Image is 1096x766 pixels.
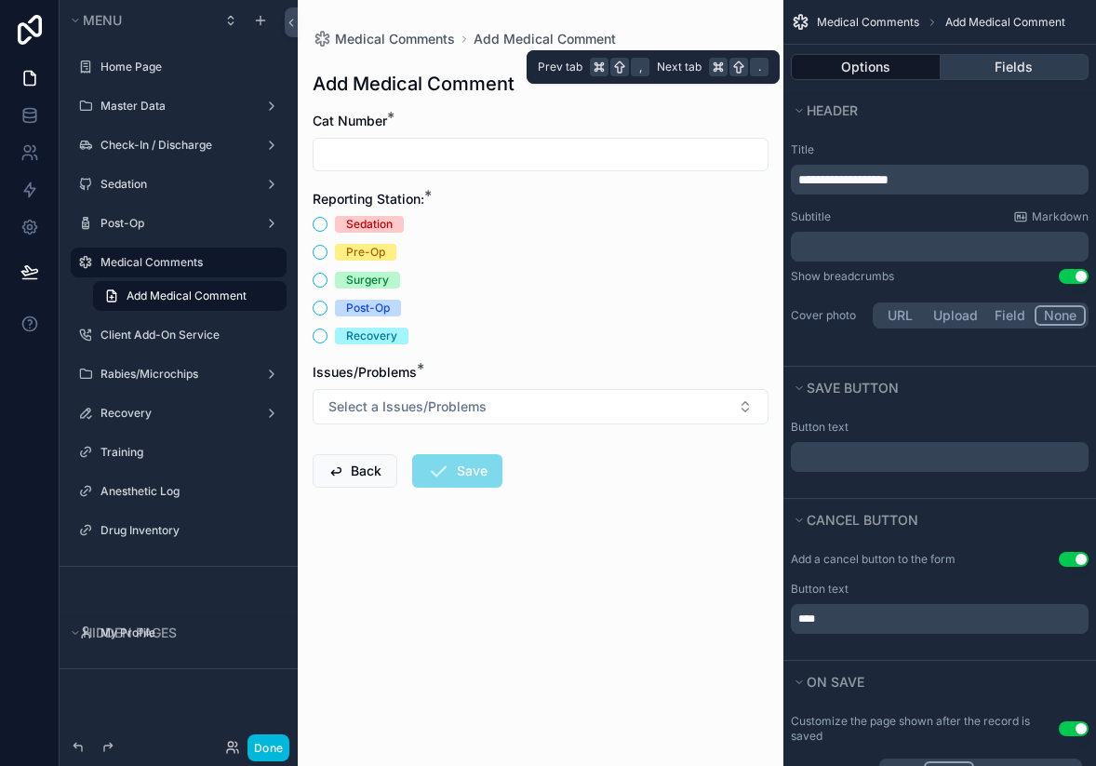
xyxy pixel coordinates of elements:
div: scrollable content [791,232,1089,262]
button: Fields [941,54,1089,80]
a: Markdown [1013,209,1089,224]
button: On save [791,669,1077,695]
div: scrollable content [791,165,1089,195]
span: Next tab [657,60,702,74]
span: Cat Number [313,113,387,128]
a: Medical Comments [313,30,455,48]
label: Rabies/Microchips [100,367,249,382]
h1: Add Medical Comment [313,71,515,97]
div: Recovery [346,328,397,344]
label: Button text [791,420,849,435]
label: Check-In / Discharge [100,138,249,153]
button: None [1035,305,1086,326]
button: Hidden pages [67,620,279,646]
label: Master Data [100,99,249,114]
span: Select a Issues/Problems [328,397,487,416]
label: Sedation [100,177,249,192]
div: Sedation [346,216,393,233]
label: Button text [791,582,849,597]
button: Options [791,54,941,80]
span: Cancel button [807,512,918,528]
button: Done [247,734,289,761]
span: Menu [83,12,122,28]
a: Add Medical Comment [474,30,616,48]
label: Client Add-On Service [100,328,275,343]
button: URL [875,305,925,326]
label: Title [791,142,1089,157]
button: Header [791,98,1077,124]
span: Markdown [1032,209,1089,224]
div: Show breadcrumbs [791,269,894,284]
label: My Profile [100,625,275,640]
span: Header [807,102,858,118]
span: , [633,60,648,74]
div: Surgery [346,272,389,289]
label: Add a cancel button to the form [791,552,956,567]
button: Upload [925,305,986,326]
label: Post-Op [100,216,249,231]
span: Medical Comments [817,15,919,30]
label: Training [100,445,275,460]
label: Anesthetic Log [100,484,275,499]
a: Add Medical Comment [93,281,287,311]
span: Prev tab [538,60,582,74]
button: Cancel button [791,507,1077,533]
span: On save [807,674,864,690]
button: Menu [67,7,212,34]
button: Back [313,454,397,488]
label: Cover photo [791,308,865,323]
span: Medical Comments [335,30,455,48]
label: Home Page [100,60,275,74]
span: . [752,60,767,74]
label: Medical Comments [100,255,275,270]
span: Add Medical Comment [127,289,247,303]
span: Add Medical Comment [945,15,1065,30]
label: Recovery [100,406,249,421]
label: Subtitle [791,209,831,224]
button: Save button [791,375,1077,401]
button: Select Button [313,389,769,424]
div: Post-Op [346,300,390,316]
button: Field [986,305,1036,326]
span: Reporting Station: [313,191,424,207]
label: Drug Inventory [100,523,275,538]
span: Save button [807,380,899,396]
span: Issues/Problems [313,364,417,380]
label: Customize the page shown after the record is saved [791,714,1059,744]
div: Pre-Op [346,244,385,261]
div: scrollable content [791,604,1089,634]
div: scrollable content [791,442,1089,472]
